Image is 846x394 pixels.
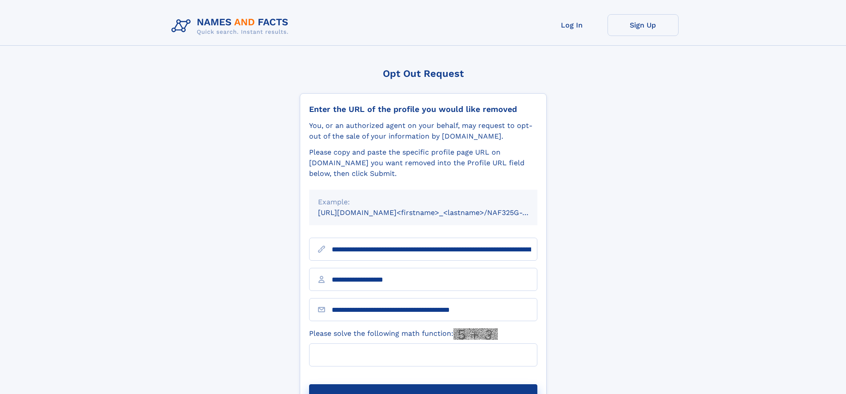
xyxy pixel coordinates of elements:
[536,14,608,36] a: Log In
[309,120,537,142] div: You, or an authorized agent on your behalf, may request to opt-out of the sale of your informatio...
[309,328,498,340] label: Please solve the following math function:
[309,104,537,114] div: Enter the URL of the profile you would like removed
[168,14,296,38] img: Logo Names and Facts
[309,147,537,179] div: Please copy and paste the specific profile page URL on [DOMAIN_NAME] you want removed into the Pr...
[608,14,679,36] a: Sign Up
[318,197,528,207] div: Example:
[300,68,547,79] div: Opt Out Request
[318,208,554,217] small: [URL][DOMAIN_NAME]<firstname>_<lastname>/NAF325G-xxxxxxxx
